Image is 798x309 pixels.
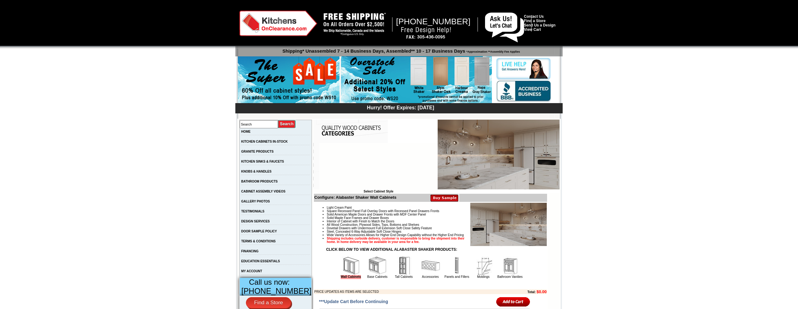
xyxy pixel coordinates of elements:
[319,299,388,304] span: ***Update Cart Before Continuing
[422,275,439,278] a: Accessories
[327,216,389,220] span: Solid Maple Face Frames and Drawer Boxes
[241,160,284,163] a: KITCHEN SINKS & FAUCETS
[239,11,317,36] img: Kitchens on Clearance Logo
[342,256,360,275] img: Wall Cabinets
[241,130,251,133] a: HOME
[465,49,520,53] span: *Approximation **Assembly Fee Applies
[327,213,426,216] span: Solid American Maple Doors and Drawer Fronts with MDF Center Panel
[327,230,401,233] span: Steel, Concealed 6-Way Adjustable Soft Close Hinges
[501,256,519,275] img: Bathroom Vanities
[496,297,530,307] input: Add to Cart
[241,287,311,295] span: [PHONE_NUMBER]
[241,210,264,213] a: TESTIMONIALS
[327,220,394,223] span: Interior of Cabinet with Finish to Match the Doors
[395,256,413,275] img: Tall Cabinets
[396,17,471,26] span: [PHONE_NUMBER]
[314,289,493,294] td: PRICE UPDATES AS ITEMS ARE SELECTED
[319,143,438,190] iframe: Browser incompatible
[327,237,464,244] strong: Shipping includes curbside delivery, customer is responsible to bring the shipment into their hom...
[438,120,560,189] img: Alabaster Shaker
[241,250,259,253] a: FINANCING
[241,150,274,153] a: GRANITE PRODUCTS
[314,195,396,200] b: Configure: Alabaster Shaker Wall Cabinets
[363,190,393,193] b: Select Cabinet Style
[241,190,286,193] a: CABINET ASSEMBLY VIDEOS
[474,256,493,275] img: Moldings
[536,289,547,294] b: $0.00
[524,14,544,19] a: Contact Us
[341,275,361,279] a: Wall Cabinets
[421,256,440,275] img: Accessories
[470,203,547,246] img: Product Image
[448,256,466,275] img: Panels and Fillers
[327,209,439,213] span: Square Recessed Panel Full Overlay Doors with Recessed Panel Drawers Fronts
[327,226,432,230] span: Dovetail Drawers with Undermount Full Extension Soft Close Safety Feature
[524,27,541,32] a: View Cart
[241,140,288,143] a: KITCHEN CABINETS IN-STOCK
[527,290,536,294] b: Total:
[249,278,290,286] span: Call us now:
[327,233,464,237] span: Wide Variety of Accessories Allows for Higher End Design Capability without the Higher End Pricing
[238,45,563,54] p: Shipping* Unassembled 7 - 14 Business Days, Assembled** 10 - 17 Business Days
[326,247,457,252] strong: CLICK BELOW TO VIEW ADDITIONAL ALABASTER SHAKER PRODUCTS:
[524,19,546,23] a: Find a Store
[238,104,563,111] div: Hurry! Offer Expires: [DATE]
[327,206,352,209] span: Light Cream Paint
[367,275,387,278] a: Base Cabinets
[241,200,270,203] a: GALLERY PHOTOS
[241,240,276,243] a: TERMS & CONDITIONS
[241,230,277,233] a: DOOR SAMPLE POLICY
[445,275,469,278] a: Panels and Fillers
[246,297,291,308] a: Find a Store
[241,170,272,173] a: KNOBS & HANDLES
[524,23,555,27] a: Send Us a Design
[327,223,419,226] span: All Wood Construction, Plywood Sides, Tops, Bottoms and Shelves
[477,275,489,278] a: Moldings
[498,275,523,278] a: Bathroom Vanities
[241,269,262,273] a: MY ACCOUNT
[241,259,280,263] a: EDUCATION ESSENTIALS
[368,256,387,275] img: Base Cabinets
[278,120,296,128] input: Submit
[241,220,270,223] a: DESIGN SERVICES
[395,275,413,278] a: Tall Cabinets
[241,180,278,183] a: BATHROOM PRODUCTS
